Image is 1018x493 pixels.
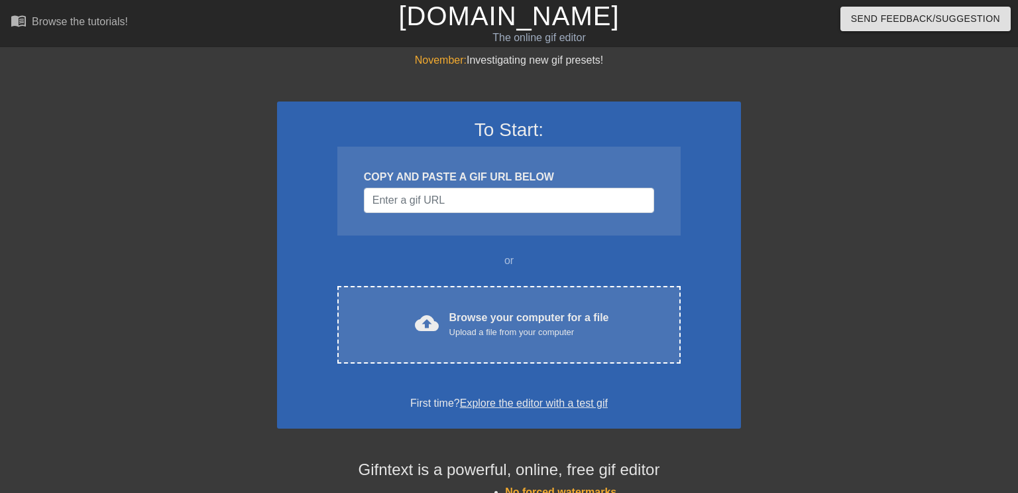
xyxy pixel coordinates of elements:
[840,7,1011,31] button: Send Feedback/Suggestion
[398,1,619,31] a: [DOMAIN_NAME]
[277,52,741,68] div: Investigating new gif presets!
[415,54,467,66] span: November:
[851,11,1000,27] span: Send Feedback/Suggestion
[311,253,707,269] div: or
[294,395,724,411] div: First time?
[460,397,608,409] a: Explore the editor with a test gif
[415,311,439,335] span: cloud_upload
[277,460,741,480] h4: Gifntext is a powerful, online, free gif editor
[294,119,724,141] h3: To Start:
[11,13,27,29] span: menu_book
[364,188,654,213] input: Username
[449,310,609,339] div: Browse your computer for a file
[346,30,732,46] div: The online gif editor
[32,16,128,27] div: Browse the tutorials!
[11,13,128,33] a: Browse the tutorials!
[364,169,654,185] div: COPY AND PASTE A GIF URL BELOW
[449,326,609,339] div: Upload a file from your computer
